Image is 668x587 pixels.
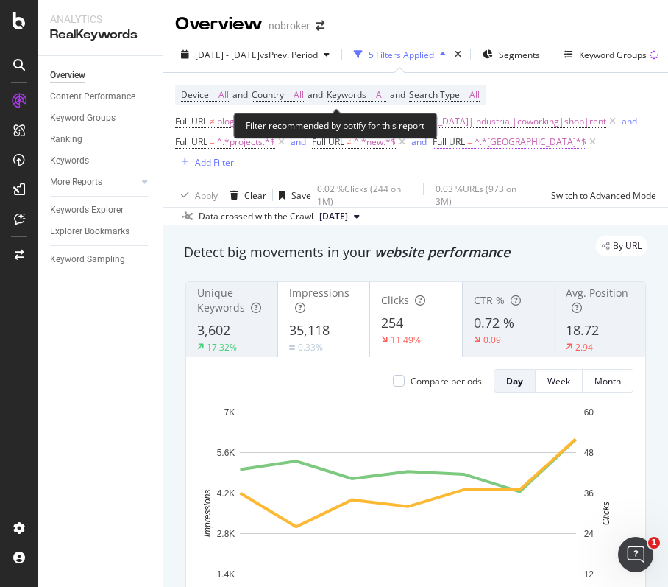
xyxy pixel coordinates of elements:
[547,375,570,387] div: Week
[536,369,583,393] button: Week
[50,203,152,218] a: Keywords Explorer
[436,183,533,208] div: 0.03 % URLs ( 973 on 3M )
[175,115,207,127] span: Full URL
[319,210,348,223] span: 2025 Aug. 4th
[217,569,235,580] text: 1.4K
[50,252,125,267] div: Keyword Sampling
[217,529,235,539] text: 2.8K
[584,448,594,458] text: 48
[210,115,215,127] span: ≠
[195,189,218,202] div: Apply
[317,183,417,208] div: 0.02 % Clicks ( 244 on 1M )
[409,88,460,101] span: Search Type
[50,224,152,239] a: Explorer Bookmarks
[50,68,152,83] a: Overview
[622,114,637,128] button: and
[452,47,464,62] div: times
[181,88,209,101] span: Device
[50,89,135,105] div: Content Performance
[289,321,330,339] span: 35,118
[197,321,230,339] span: 3,602
[217,111,606,132] span: blog|forum|prophub|list|shop|office|[GEOGRAPHIC_DATA]|industrial|coworking|shop|rent
[579,49,647,61] div: Keyword Groups
[50,89,152,105] a: Content Performance
[50,153,152,169] a: Keywords
[506,375,523,387] div: Day
[50,252,152,267] a: Keyword Sampling
[566,286,628,300] span: Avg. Position
[566,321,599,339] span: 18.72
[583,369,633,393] button: Month
[596,236,647,256] div: legacy label
[211,88,216,101] span: =
[175,136,207,148] span: Full URL
[50,68,85,83] div: Overview
[433,136,465,148] span: Full URL
[50,110,152,126] a: Keyword Groups
[50,224,129,239] div: Explorer Bookmarks
[381,293,409,307] span: Clicks
[199,210,313,223] div: Data crossed with the Crawl
[411,375,482,387] div: Compare periods
[381,314,403,331] span: 254
[291,189,311,202] div: Save
[312,136,344,148] span: Full URL
[289,286,349,300] span: Impressions
[390,88,405,101] span: and
[467,136,472,148] span: =
[558,43,664,66] button: Keyword Groups
[584,569,594,580] text: 12
[260,49,318,61] span: vs Prev. Period
[391,334,421,346] div: 11.49%
[462,88,467,101] span: =
[50,203,124,218] div: Keywords Explorer
[289,345,295,350] img: Equal
[499,49,540,61] span: Segments
[197,286,245,314] span: Unique Keywords
[232,88,248,101] span: and
[217,132,275,152] span: ^.*projects.*$
[601,502,611,525] text: Clicks
[217,448,235,458] text: 5.6K
[218,85,229,105] span: All
[308,88,323,101] span: and
[477,43,546,66] button: Segments
[475,132,586,152] span: ^.*[GEOGRAPHIC_DATA]*$
[474,293,505,307] span: CTR %
[291,135,306,149] button: and
[494,369,536,393] button: Day
[50,175,138,190] a: More Reports
[316,21,324,31] div: arrow-right-arrow-left
[584,407,594,418] text: 60
[175,43,335,66] button: [DATE] - [DATE]vsPrev. Period
[291,136,306,148] div: and
[286,88,291,101] span: =
[50,132,152,147] a: Ranking
[348,43,452,66] button: 5 Filters Applied
[273,183,311,207] button: Save
[613,242,642,250] span: By URL
[195,49,260,61] span: [DATE] - [DATE]
[50,153,89,169] div: Keywords
[575,341,593,354] div: 2.94
[50,110,116,126] div: Keyword Groups
[210,136,215,148] span: =
[369,88,374,101] span: =
[474,314,514,331] span: 0.72 %
[175,153,234,171] button: Add Filter
[207,341,237,354] div: 17.32%
[376,85,386,105] span: All
[175,183,218,207] button: Apply
[50,12,151,27] div: Analytics
[584,488,594,499] text: 36
[369,49,434,61] div: 5 Filters Applied
[347,136,352,148] span: ≠
[294,85,304,105] span: All
[622,115,637,127] div: and
[50,175,102,190] div: More Reports
[202,490,213,538] text: Impressions
[551,189,656,202] div: Switch to Advanced Mode
[252,88,284,101] span: Country
[545,183,656,207] button: Switch to Advanced Mode
[313,208,366,225] button: [DATE]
